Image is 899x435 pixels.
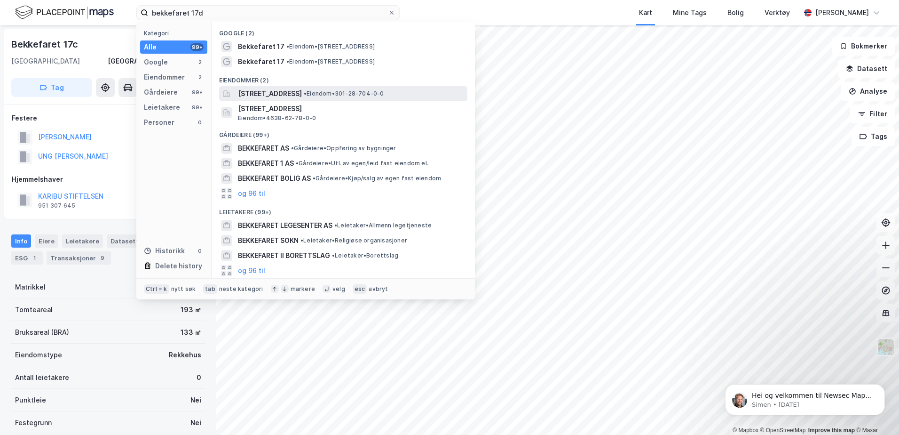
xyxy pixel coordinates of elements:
div: 133 ㎡ [181,327,201,338]
div: velg [332,285,345,293]
div: Festegrunn [15,417,52,428]
span: Bekkefaret 17 [238,56,284,67]
span: • [291,145,294,152]
div: 0 [197,372,201,383]
span: BEKKEFARET SOKN [238,235,299,246]
span: • [296,160,299,167]
div: Info [11,234,31,248]
iframe: Intercom notifications message [711,364,899,430]
div: nytt søk [171,285,196,293]
div: Festere [12,113,205,124]
span: Eiendom • 301-28-704-0-0 [304,90,384,97]
button: og 96 til [238,188,265,199]
div: Leietakere [62,234,103,248]
div: Leietakere [144,102,180,113]
span: Eiendom • [STREET_ADDRESS] [286,43,375,50]
div: Rekkehus [169,349,201,361]
div: tab [203,284,217,294]
div: Google (2) [212,22,475,39]
div: Kart [639,7,652,18]
input: Søk på adresse, matrikkel, gårdeiere, leietakere eller personer [148,6,388,20]
span: BEKKEFARET AS [238,143,289,154]
span: BEKKEFARET LEGESENTER AS [238,220,332,231]
span: [STREET_ADDRESS] [238,88,302,99]
div: Datasett [107,234,142,248]
span: Leietaker • Allmenn legetjeneste [334,222,432,229]
span: Gårdeiere • Oppføring av bygninger [291,145,396,152]
div: Bekkefaret 17c [11,37,80,52]
div: Google [144,56,168,68]
div: Eiendommer [144,72,185,83]
button: Tag [11,78,92,97]
div: Tomteareal [15,304,53,315]
div: Verktøy [765,7,790,18]
div: avbryt [369,285,388,293]
button: Datasett [838,59,895,78]
div: Leietakere (99+) [212,201,475,218]
button: Analyse [841,82,895,101]
div: ESG [11,251,43,265]
div: Gårdeiere (99+) [212,124,475,141]
span: Bekkefaret 17 [238,41,284,52]
span: BEKKEFARET 1 AS [238,158,294,169]
div: 99+ [190,89,204,96]
span: [STREET_ADDRESS] [238,103,464,114]
span: • [334,222,337,229]
div: esc [353,284,367,294]
div: Historikk [144,245,185,257]
div: [GEOGRAPHIC_DATA], 28/705 [108,56,205,67]
span: • [313,175,315,182]
span: • [332,252,335,259]
button: Filter [850,105,895,123]
img: Z [877,338,895,356]
div: Punktleie [15,395,46,406]
div: Mine Tags [673,7,707,18]
div: Gårdeiere [144,87,178,98]
span: Eiendom • 4638-62-78-0-0 [238,114,316,122]
div: Antall leietakere [15,372,69,383]
div: Personer [144,117,174,128]
span: Eiendom • [STREET_ADDRESS] [286,58,375,65]
div: 951 307 645 [38,202,75,209]
div: 1 [30,253,39,263]
div: Nei [190,417,201,428]
div: 2 [196,73,204,81]
button: Bokmerker [832,37,895,56]
div: Bruksareal (BRA) [15,327,69,338]
div: Transaksjoner [47,251,111,265]
span: • [300,237,303,244]
div: [GEOGRAPHIC_DATA] [11,56,80,67]
a: Improve this map [808,427,855,434]
div: [PERSON_NAME] [815,7,869,18]
button: og 96 til [238,265,265,276]
div: Alle [144,41,157,53]
span: Gårdeiere • Kjøp/salg av egen fast eiendom [313,175,441,182]
div: 99+ [190,43,204,51]
span: BEKKEFARET BOLIG AS [238,173,311,184]
div: neste kategori [219,285,263,293]
div: Hjemmelshaver [12,174,205,185]
div: markere [291,285,315,293]
span: Leietaker • Religiøse organisasjoner [300,237,407,244]
div: Kategori [144,30,207,37]
span: BEKKEFARET II BORETTSLAG [238,250,330,261]
div: Eiendommer (2) [212,69,475,86]
div: 99+ [190,104,204,111]
span: Gårdeiere • Utl. av egen/leid fast eiendom el. [296,160,428,167]
div: 2 [196,58,204,66]
div: Bolig [727,7,744,18]
span: • [286,58,289,65]
div: Eiere [35,234,58,248]
div: Matrikkel [15,282,46,293]
span: • [304,90,307,97]
img: logo.f888ab2527a4732fd821a326f86c7f29.svg [15,4,114,21]
span: • [286,43,289,50]
div: 0 [196,247,204,255]
a: OpenStreetMap [760,427,806,434]
div: 9 [98,253,107,263]
div: 193 ㎡ [181,304,201,315]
